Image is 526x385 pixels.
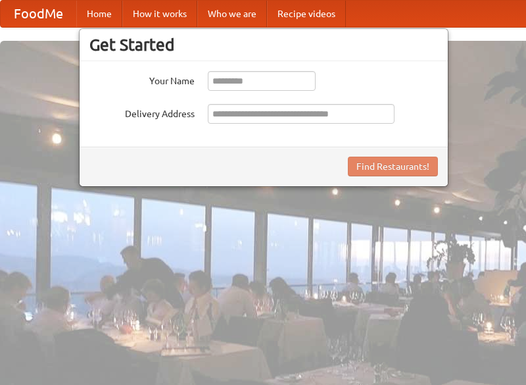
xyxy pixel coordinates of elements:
h3: Get Started [89,35,438,55]
label: Your Name [89,71,195,88]
button: Find Restaurants! [348,157,438,176]
a: How it works [122,1,197,27]
a: Home [76,1,122,27]
a: Recipe videos [267,1,346,27]
a: Who we are [197,1,267,27]
label: Delivery Address [89,104,195,120]
a: FoodMe [1,1,76,27]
